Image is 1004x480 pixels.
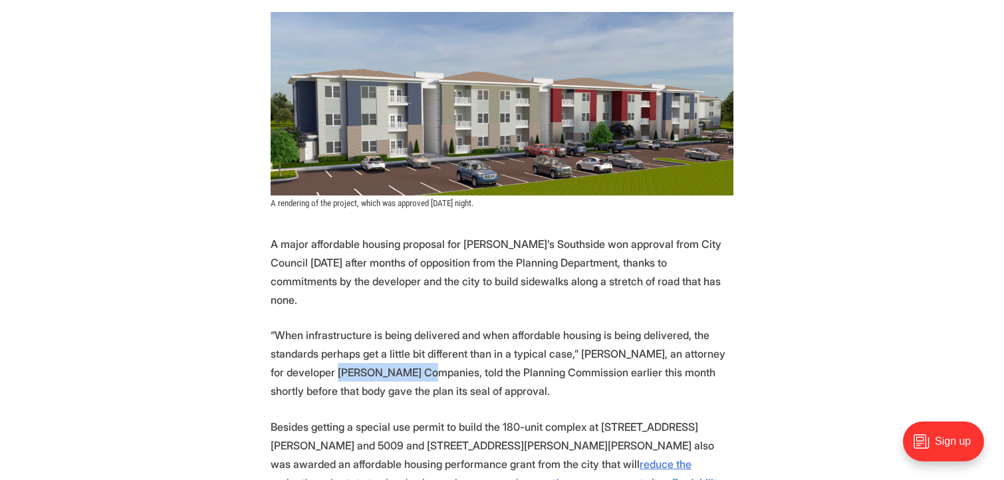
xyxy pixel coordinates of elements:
p: “When infrastructure is being delivered and when affordable housing is being delivered, the stand... [271,326,733,400]
span: A rendering of the project, which was approved [DATE] night. [271,198,473,208]
img: Promised sidewalk investments win Snead Road affordable housing project approval [271,12,733,195]
iframe: portal-trigger [892,415,1004,480]
p: A major affordable housing proposal for [PERSON_NAME]’s Southside won approval from City Council ... [271,235,733,309]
